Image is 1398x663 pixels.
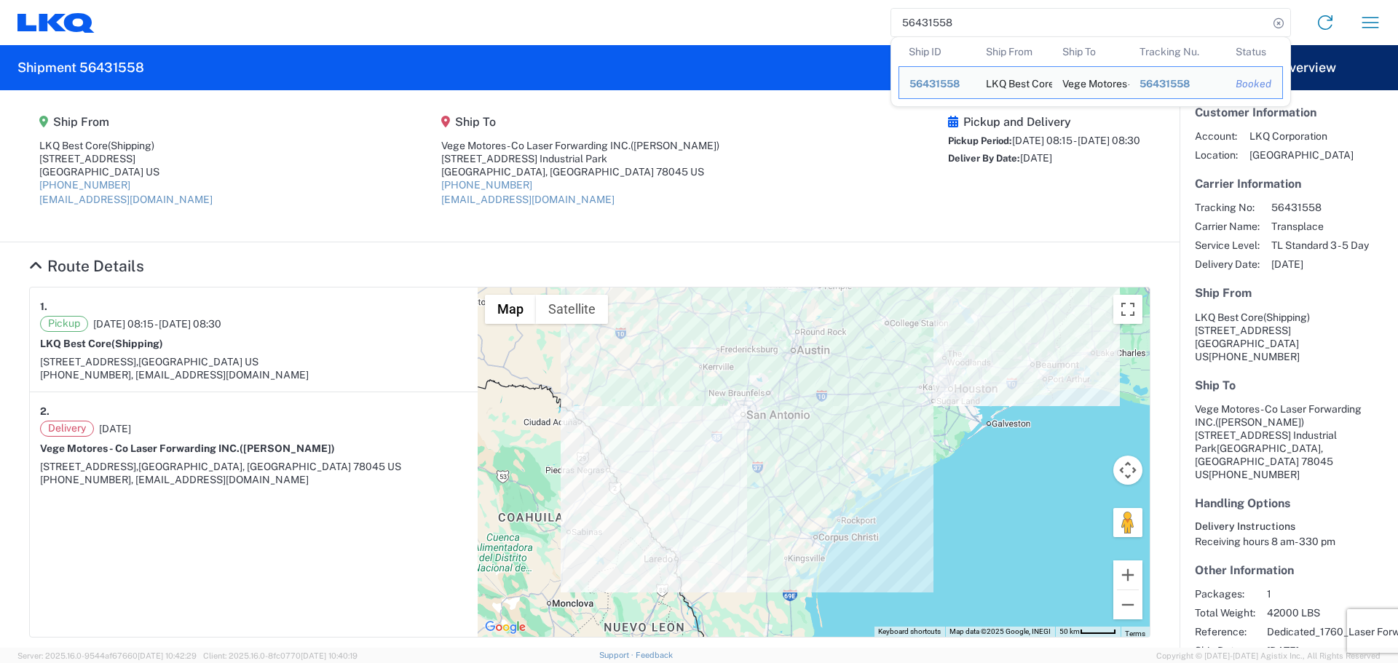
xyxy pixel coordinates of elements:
span: 56431558 [909,78,960,90]
span: (Shipping) [1263,311,1310,323]
span: [DATE] [1020,152,1052,164]
strong: LKQ Best Core [40,338,163,349]
button: Keyboard shortcuts [878,627,941,637]
div: [STREET_ADDRESS] [39,152,213,165]
a: [PHONE_NUMBER] [441,179,532,191]
span: [DATE] [99,422,131,435]
address: [GEOGRAPHIC_DATA], [GEOGRAPHIC_DATA] 78045 US [1195,402,1383,481]
th: Ship ID [899,37,976,66]
span: [STREET_ADDRESS], [40,356,138,368]
h5: Customer Information [1195,106,1383,119]
button: Map camera controls [1113,456,1142,485]
span: Ship Date: [1195,644,1255,657]
strong: 2. [40,402,50,421]
div: Vege Motores - Co Laser Forwarding INC. [1062,67,1119,98]
a: [EMAIL_ADDRESS][DOMAIN_NAME] [39,194,213,205]
div: LKQ Best Core [986,67,1043,98]
button: Zoom out [1113,590,1142,619]
span: Reference: [1195,625,1255,638]
span: Delivery [40,421,94,437]
span: [DATE] 10:42:29 [138,651,197,660]
h5: Ship To [1195,378,1383,392]
span: Server: 2025.16.0-9544af67660 [17,651,197,660]
span: Copyright © [DATE]-[DATE] Agistix Inc., All Rights Reserved [1156,649,1381,662]
h5: Ship From [39,115,213,129]
span: ([PERSON_NAME]) [631,140,719,151]
strong: Vege Motores - Co Laser Forwarding INC. [40,442,335,454]
span: [DATE] 08:15 - [DATE] 08:30 [93,317,221,330]
span: Total Weight: [1195,606,1255,619]
h5: Pickup and Delivery [948,115,1140,129]
span: 56431558 [1271,201,1369,214]
span: ([PERSON_NAME]) [1215,416,1304,428]
a: Open this area in Google Maps (opens a new window) [481,618,529,637]
span: [GEOGRAPHIC_DATA] US [138,356,258,368]
div: 56431558 [1140,77,1215,90]
span: (Shipping) [111,338,163,349]
button: Zoom in [1113,560,1142,589]
div: Receiving hours 8 am- 330 pm [1195,535,1383,548]
span: [GEOGRAPHIC_DATA] [1249,148,1354,162]
strong: 1. [40,298,47,316]
span: [DATE] 10:40:19 [301,651,358,660]
span: [GEOGRAPHIC_DATA], [GEOGRAPHIC_DATA] 78045 US [138,461,401,472]
span: Pickup Period: [948,135,1012,146]
div: [PHONE_NUMBER], [EMAIL_ADDRESS][DOMAIN_NAME] [40,368,467,381]
a: Feedback [636,651,673,659]
button: Map Scale: 50 km per 46 pixels [1055,627,1121,637]
a: [PHONE_NUMBER] [39,179,130,191]
span: Location: [1195,148,1238,162]
h5: Ship To [441,115,719,129]
h6: Delivery Instructions [1195,520,1383,533]
h5: Other Information [1195,563,1383,577]
span: Packages: [1195,587,1255,600]
span: (Shipping) [108,140,154,151]
span: Carrier Name: [1195,220,1260,233]
input: Shipment, tracking or reference number [891,9,1268,36]
span: [DATE] [1271,258,1369,271]
h5: Ship From [1195,286,1383,300]
span: [STREET_ADDRESS], [40,461,138,472]
span: [DATE] 08:15 - [DATE] 08:30 [1012,135,1140,146]
div: [PHONE_NUMBER], [EMAIL_ADDRESS][DOMAIN_NAME] [40,473,467,486]
span: Service Level: [1195,239,1260,252]
th: Ship From [976,37,1053,66]
span: [PHONE_NUMBER] [1209,351,1300,362]
h5: Handling Options [1195,496,1383,510]
span: [PHONE_NUMBER] [1209,469,1300,480]
img: Google [481,618,529,637]
span: Tracking No: [1195,201,1260,214]
div: [GEOGRAPHIC_DATA], [GEOGRAPHIC_DATA] 78045 US [441,165,719,178]
button: Show street map [485,295,536,324]
address: [GEOGRAPHIC_DATA] US [1195,311,1383,363]
th: Status [1225,37,1283,66]
th: Tracking Nu. [1129,37,1225,66]
button: Drag Pegman onto the map to open Street View [1113,508,1142,537]
span: Vege Motores - Co Laser Forwarding INC. [STREET_ADDRESS] Industrial Park [1195,403,1362,454]
div: [GEOGRAPHIC_DATA] US [39,165,213,178]
th: Ship To [1052,37,1129,66]
span: Deliver By Date: [948,153,1020,164]
span: Delivery Date: [1195,258,1260,271]
table: Search Results [899,37,1290,106]
a: Hide Details [29,257,144,275]
a: Support [599,651,636,659]
span: Map data ©2025 Google, INEGI [949,627,1051,635]
h5: Carrier Information [1195,177,1383,191]
a: [EMAIL_ADDRESS][DOMAIN_NAME] [441,194,615,205]
span: Account: [1195,130,1238,143]
span: Transplace [1271,220,1369,233]
span: TL Standard 3 - 5 Day [1271,239,1369,252]
a: Terms [1125,630,1145,638]
h2: Shipment 56431558 [17,59,144,76]
span: Client: 2025.16.0-8fc0770 [203,651,358,660]
div: Booked [1236,77,1272,90]
button: Toggle fullscreen view [1113,295,1142,324]
button: Show satellite imagery [536,295,608,324]
span: LKQ Corporation [1249,130,1354,143]
span: ([PERSON_NAME]) [240,442,335,454]
div: LKQ Best Core [39,139,213,152]
span: 56431558 [1140,78,1190,90]
div: 56431558 [909,77,965,90]
div: [STREET_ADDRESS] Industrial Park [441,152,719,165]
